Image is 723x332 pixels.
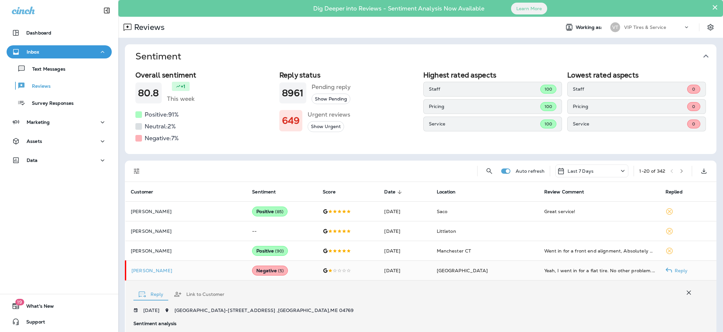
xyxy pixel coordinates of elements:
[27,139,42,144] p: Assets
[15,299,24,305] span: 19
[379,241,431,261] td: [DATE]
[131,268,242,273] div: Click to view Customer Drawer
[181,83,185,90] p: +1
[384,189,395,195] span: Date
[665,189,683,195] span: Replied
[145,133,179,144] h5: Negative: 7 %
[131,229,242,234] p: [PERSON_NAME]
[544,248,655,254] div: Went in for a front end alignment, Absolutely amazing service and super friendly staff. Definitel...
[7,45,112,58] button: Inbox
[437,189,456,195] span: Location
[567,71,706,79] h2: Lowest rated aspects
[323,189,336,195] span: Score
[279,71,418,79] h2: Reply status
[131,189,162,195] span: Customer
[7,299,112,313] button: 19What's New
[125,68,716,154] div: Sentiment
[712,2,718,12] button: Close
[252,246,288,256] div: Positive
[247,221,317,241] td: --
[138,88,159,99] h1: 80.8
[379,261,431,280] td: [DATE]
[483,165,496,178] button: Search Reviews
[20,303,54,311] span: What's New
[20,319,45,327] span: Support
[7,116,112,129] button: Marketing
[544,267,655,274] div: Yeah, I went in for a flat tire. No other problem. I bought all new tires for a dually truck. The...
[169,282,230,306] button: Link to Customer
[278,268,283,274] span: ( 5 )
[437,189,464,195] span: Location
[143,308,159,313] p: [DATE]
[379,202,431,221] td: [DATE]
[7,79,112,93] button: Reviews
[135,71,274,79] h2: Overall sentiment
[25,83,51,90] p: Reviews
[7,96,112,110] button: Survey Responses
[692,104,695,109] span: 0
[573,86,687,92] p: Staff
[175,307,354,313] span: [GEOGRAPHIC_DATA] - [STREET_ADDRESS] , [GEOGRAPHIC_DATA] , ME 04769
[312,94,350,104] button: Show Pending
[252,266,288,276] div: Negative
[7,154,112,167] button: Data
[437,268,488,274] span: [GEOGRAPHIC_DATA]
[135,51,181,62] h1: Sentiment
[437,209,448,214] span: Saco
[323,189,344,195] span: Score
[27,158,38,163] p: Data
[294,8,503,10] p: Dig Deeper into Reviews - Sentiment Analysis Now Available
[130,165,143,178] button: Filters
[312,82,351,92] h5: Pending reply
[282,115,300,126] h1: 649
[639,168,665,174] div: 1 - 20 of 342
[131,209,242,214] p: [PERSON_NAME]
[167,94,195,104] h5: This week
[145,109,179,120] h5: Positive: 91 %
[384,189,404,195] span: Date
[275,209,283,214] span: ( 85 )
[7,315,112,328] button: Support
[672,268,688,273] p: Reply
[308,121,344,132] button: Show Urgent
[624,25,666,30] p: VIP Tires & Service
[544,189,584,195] span: Review Comment
[25,100,74,107] p: Survey Responses
[697,165,711,178] button: Export as CSV
[705,21,716,33] button: Settings
[133,321,695,326] p: Sentiment analysis
[429,121,540,126] p: Service
[545,104,552,109] span: 100
[544,208,655,215] div: Great service!
[573,104,687,109] p: Pricing
[429,86,540,92] p: Staff
[131,22,165,32] p: Reviews
[26,66,65,73] p: Text Messages
[252,189,284,195] span: Sentiment
[545,121,552,127] span: 100
[252,189,276,195] span: Sentiment
[7,135,112,148] button: Assets
[26,30,51,35] p: Dashboard
[610,22,620,32] div: VT
[27,120,50,125] p: Marketing
[576,25,604,30] span: Working as:
[308,109,350,120] h5: Urgent reviews
[516,168,545,174] p: Auto refresh
[282,88,304,99] h1: 8961
[7,26,112,39] button: Dashboard
[545,86,552,92] span: 100
[429,104,540,109] p: Pricing
[437,228,456,234] span: Littleton
[131,189,153,195] span: Customer
[665,189,691,195] span: Replied
[692,121,695,127] span: 0
[437,248,471,254] span: Manchester CT
[275,248,284,254] span: ( 90 )
[145,121,176,132] h5: Neutral: 2 %
[98,4,116,17] button: Collapse Sidebar
[7,62,112,76] button: Text Messages
[379,221,431,241] td: [DATE]
[568,168,594,174] p: Last 7 Days
[131,268,242,273] p: [PERSON_NAME]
